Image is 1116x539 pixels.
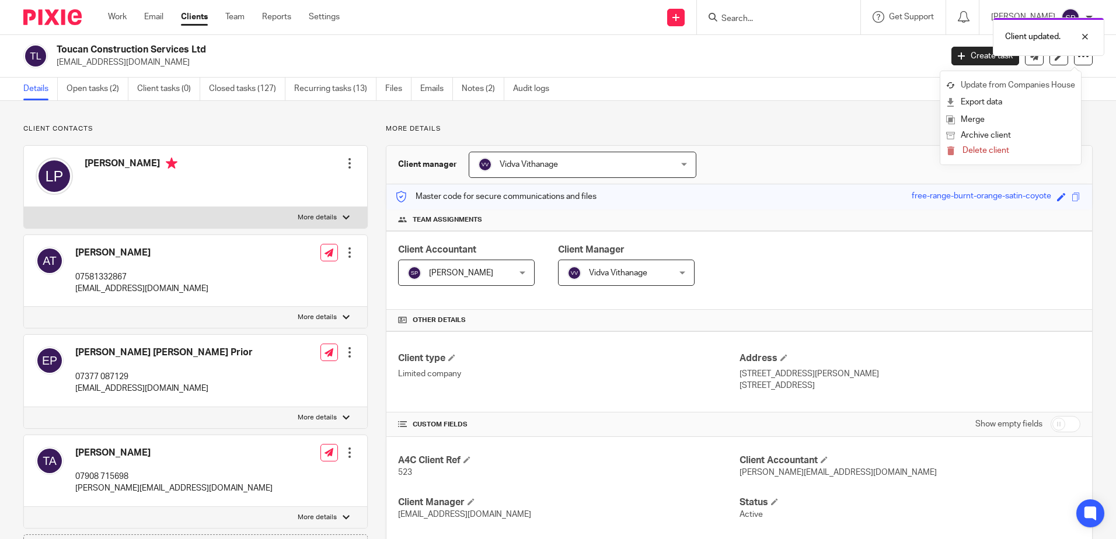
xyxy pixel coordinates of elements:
i: Primary [166,157,177,169]
img: svg%3E [36,346,64,374]
a: Client tasks (0) [137,78,200,100]
p: [EMAIL_ADDRESS][DOMAIN_NAME] [75,283,208,295]
span: Team assignments [413,215,482,225]
p: More details [386,124,1093,134]
p: [EMAIL_ADDRESS][DOMAIN_NAME] [75,383,253,394]
span: Vidva Vithanage [500,160,558,169]
a: Recurring tasks (13) [294,78,376,100]
p: 07377 087129 [75,371,253,383]
p: More details [298,213,337,222]
a: Create task [951,47,1019,65]
button: Archive client [946,128,1075,143]
p: [EMAIL_ADDRESS][DOMAIN_NAME] [57,57,934,68]
h4: Status [740,496,1080,509]
a: Settings [309,11,340,23]
a: Closed tasks (127) [209,78,285,100]
h4: Address [740,352,1080,365]
button: Delete client [946,143,1075,159]
a: Reports [262,11,291,23]
span: Active [740,510,763,519]
a: Open tasks (2) [67,78,128,100]
p: Master code for secure communications and files [395,191,597,202]
a: Clients [181,11,208,23]
h4: Client Accountant [740,454,1080,467]
h4: Client type [398,352,739,365]
span: Client Manager [558,245,625,254]
p: More details [298,313,337,322]
p: 07581332867 [75,271,208,283]
h4: CUSTOM FIELDS [398,420,739,429]
a: Export data [946,94,1075,111]
label: Show empty fields [975,418,1042,430]
a: Notes (2) [462,78,504,100]
span: 523 [398,468,412,477]
h2: Toucan Construction Services Ltd [57,44,758,56]
p: More details [298,513,337,522]
img: svg%3E [36,157,73,195]
span: [PERSON_NAME] [429,269,493,277]
a: Audit logs [513,78,558,100]
h4: [PERSON_NAME] [75,247,208,259]
h4: [PERSON_NAME] [85,157,177,172]
span: Vidva Vithanage [589,269,647,277]
p: Client contacts [23,124,368,134]
h4: Client Manager [398,496,739,509]
p: [STREET_ADDRESS][PERSON_NAME] [740,368,1080,380]
h4: [PERSON_NAME] [75,447,273,459]
img: svg%3E [36,247,64,275]
span: [EMAIL_ADDRESS][DOMAIN_NAME] [398,510,531,519]
a: Team [225,11,245,23]
p: Client updated. [1005,31,1061,43]
img: svg%3E [478,157,492,171]
h3: Client manager [398,159,457,170]
a: Files [385,78,411,100]
h4: A4C Client Ref [398,454,739,467]
a: Email [144,11,163,23]
div: free-range-burnt-orange-satin-coyote [912,190,1051,204]
a: Emails [420,78,453,100]
span: Other details [413,316,466,325]
p: 07908 715698 [75,471,273,482]
p: More details [298,413,337,422]
img: svg%3E [36,447,64,475]
p: Limited company [398,368,739,380]
span: Client Accountant [398,245,476,254]
span: Delete client [962,146,1009,155]
a: Work [108,11,127,23]
a: Merge [946,111,1075,128]
img: Pixie [23,9,82,25]
p: [STREET_ADDRESS] [740,380,1080,391]
img: svg%3E [407,266,421,280]
a: Update from Companies House [946,77,1075,94]
img: svg%3E [23,44,48,68]
img: svg%3E [1061,8,1080,27]
p: [PERSON_NAME][EMAIL_ADDRESS][DOMAIN_NAME] [75,482,273,494]
img: svg%3E [567,266,581,280]
span: [PERSON_NAME][EMAIL_ADDRESS][DOMAIN_NAME] [740,468,937,477]
a: Details [23,78,58,100]
h4: [PERSON_NAME] [PERSON_NAME] Prior [75,346,253,359]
